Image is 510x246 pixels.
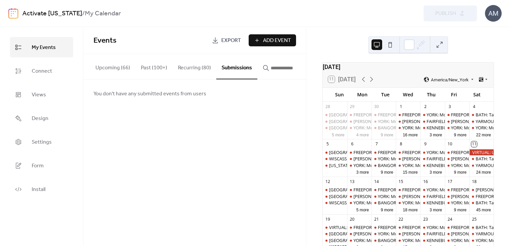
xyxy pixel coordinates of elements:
div: [DATE] [323,63,494,71]
div: FAIRFIELD: Stop The Coup [420,118,445,124]
button: 9 more [451,206,469,213]
div: FREEPORT: Visibility Brigade Standout [402,112,477,118]
b: My Calendar [85,7,121,20]
div: KENNEBUNK: Stand Out [427,162,475,168]
div: WISCASSET: Community Stand Up - Being a Good Human Matters! [323,200,347,206]
div: FREEPORT: AM and PM Rush Hour Brigade. Click for times! [347,112,371,118]
div: [GEOGRAPHIC_DATA]: Support Palestine Weekly Standout [329,125,445,131]
div: BANGOR: Weekly peaceful protest [371,125,396,131]
div: FREEPORT: Visibility Brigade Standout [402,224,477,230]
div: 29 [349,104,355,109]
button: 9 more [378,131,396,138]
a: Connect [10,61,73,81]
div: WELLS: NO I.C.E in Wells [445,193,469,199]
div: FREEPORT: VISIBILITY FREEPORT Stand for Democracy! [378,112,487,118]
div: WELLS: NO I.C.E in Wells [347,118,371,124]
span: Events [93,33,116,48]
div: YORK: Morning Resistance at Town Center [445,237,469,243]
div: FAIRFIELD: Stop The Coup [427,118,479,124]
div: FREEPORT: VISIBILITY FREEPORT Stand for Democracy! [371,112,396,118]
div: FREEPORT: No Kings 2.0 Rally [469,193,494,199]
div: AM [485,5,502,22]
div: [PERSON_NAME]: NO I.C.E in [PERSON_NAME] [353,193,445,199]
div: WISCASSET: Community Stand Up - Being a Good Human Matters! [329,200,461,206]
div: FAIRFIELD: Stop The Coup [420,156,445,162]
div: 13 [349,179,355,185]
div: FAIRFIELD: Stop The Coup [427,193,479,199]
div: FREEPORT: Visibility Brigade Standout [402,149,477,155]
div: [PERSON_NAME]: NO I.C.E in [PERSON_NAME] [353,156,445,162]
div: BANGOR: Weekly peaceful protest [378,200,446,206]
div: Thu [420,88,443,101]
div: PORTLAND: Canvass with Maine Dems in Portland [323,118,347,124]
div: [GEOGRAPHIC_DATA]: Organize - Resistance Singers! [329,193,433,199]
div: YORK: Morning Resistance at [GEOGRAPHIC_DATA] [402,125,504,131]
div: FAIRFIELD: Stop The Coup [427,156,479,162]
div: YORK: Morning Resistance at Town Center [396,125,420,131]
div: 9 [423,141,428,147]
div: YORK: Morning Resistance at Town Center [371,118,396,124]
div: [GEOGRAPHIC_DATA]: Canvass with [US_STATE] Dems in [GEOGRAPHIC_DATA] [329,118,486,124]
div: [GEOGRAPHIC_DATA]: Solidarity Flotilla for [GEOGRAPHIC_DATA] [329,112,458,118]
div: 22 [398,216,404,222]
div: 20 [349,216,355,222]
div: YORK: Morning Resistance at [GEOGRAPHIC_DATA] [378,193,479,199]
div: FREEPORT: AM and PM Rush Hour Brigade. Click for times! [353,149,469,155]
div: FREEPORT: AM and PM Rush Hour Brigade. Click for times! [445,224,469,230]
div: [PERSON_NAME]: NO I.C.E in [PERSON_NAME] [353,231,445,237]
a: Add Event [249,34,296,46]
div: YORK: Morning Resistance at Town Center [396,237,420,243]
div: FREEPORT: Visibility Brigade Standout [396,224,420,230]
div: WESTBROOK: LGBTQ+ ACOUSTIC JAM & POTLUCK [323,237,347,243]
div: Mon [351,88,374,101]
div: BELFAST: Support Palestine Weekly Standout [323,149,347,155]
div: KENNEBUNK: Stand Out [427,200,475,206]
div: 24 [447,216,453,222]
a: Export [207,34,246,46]
div: 15 [398,179,404,185]
div: YORK: Morning Resistance at Town Center [396,200,420,206]
button: Upcoming (66) [90,54,136,79]
div: FREEPORT: AM and PM Rush Hour Brigade. Click for times! [445,112,469,118]
div: FAIRFIELD: Stop The Coup [420,193,445,199]
div: BANGOR: Weekly peaceful protest [378,162,446,168]
div: FREEPORT: AM and PM Rush Hour Brigade. Click for times! [353,187,469,193]
b: / [82,7,85,20]
div: 2 [423,104,428,109]
div: FREEPORT: AM and PM Rush Hour Brigade. Click for times! [353,112,469,118]
div: YORK: Morning Resistance at [GEOGRAPHIC_DATA] [353,162,455,168]
div: YORK: Morning Resistance at Town Center [420,187,445,193]
a: Form [10,155,73,176]
div: KENNEBUNK: Stand Out [427,237,475,243]
button: 9 more [378,206,396,213]
div: YORK: Morning Resistance at [GEOGRAPHIC_DATA] [353,125,455,131]
div: FREEPORT: Visibility Brigade Standout [396,149,420,155]
div: 6 [349,141,355,147]
div: YORK: Morning Resistance at Town Center [347,125,371,131]
div: [GEOGRAPHIC_DATA]: Support Palestine Weekly Standout [329,187,445,193]
div: FREEPORT: AM and PM Rush Hour Brigade. Click for times! [347,187,371,193]
div: YORK: Morning Resistance at Town Center [469,237,494,243]
div: WELLS: NO I.C.E in Wells [347,156,371,162]
div: FREEPORT: AM and PM Rush Hour Brigade. Click for times! [445,187,469,193]
div: FREEPORT: Visibility Brigade Standout [402,187,477,193]
div: Sat [465,88,488,101]
div: WELLS: NO I.C.E in Wells [396,193,420,199]
div: YARMOUTH: Saturday Weekly Rally - Resist Hate - Support Democracy [469,118,494,124]
div: BANGOR: Weekly peaceful protest [378,125,446,131]
div: YORK: Morning Resistance at Town Center [347,237,371,243]
div: YORK: Morning Resistance at Town Center [371,156,396,162]
span: You don't have any submitted events from users [93,90,206,98]
div: YORK: Morning Resistance at Town Center [371,231,396,237]
div: VIRTUAL: Immigration, Justice and Resistance Lab [323,224,347,230]
span: America/New_York [431,77,469,82]
div: YORK: Morning Resistance at Town Center [396,162,420,168]
button: 18 more [400,206,420,213]
div: KENNEBUNK: Stand Out [420,200,445,206]
div: FREEPORT: AM and PM Rush Hour Brigade. Click for times! [347,149,371,155]
a: Activate [US_STATE] [22,7,82,20]
button: 9 more [451,169,469,175]
div: YARMOUTH: Saturday Weekly Rally - Resist Hate - Support Democracy [469,231,494,237]
div: KENNEBUNK: Stand Out [427,125,475,131]
div: BATH: Tabling at the Bath Farmers Market [469,156,494,162]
